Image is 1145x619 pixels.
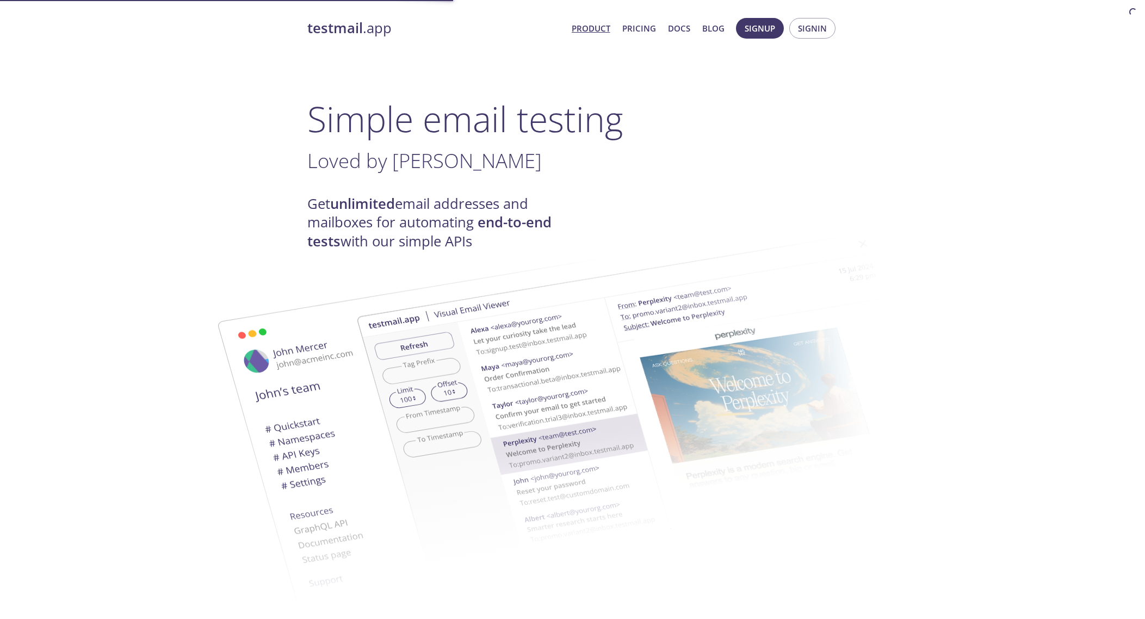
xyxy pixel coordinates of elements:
[307,147,542,174] span: Loved by [PERSON_NAME]
[736,18,784,39] button: Signup
[307,18,363,38] strong: testmail
[330,194,395,213] strong: unlimited
[356,216,944,585] img: testmail-email-viewer
[789,18,835,39] button: Signin
[307,213,552,250] strong: end-to-end tests
[572,21,610,35] a: Product
[307,19,563,38] a: testmail.app
[307,98,838,140] h1: Simple email testing
[798,21,827,35] span: Signin
[702,21,725,35] a: Blog
[668,21,690,35] a: Docs
[622,21,656,35] a: Pricing
[307,195,573,251] h4: Get email addresses and mailboxes for automating with our simple APIs
[745,21,775,35] span: Signup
